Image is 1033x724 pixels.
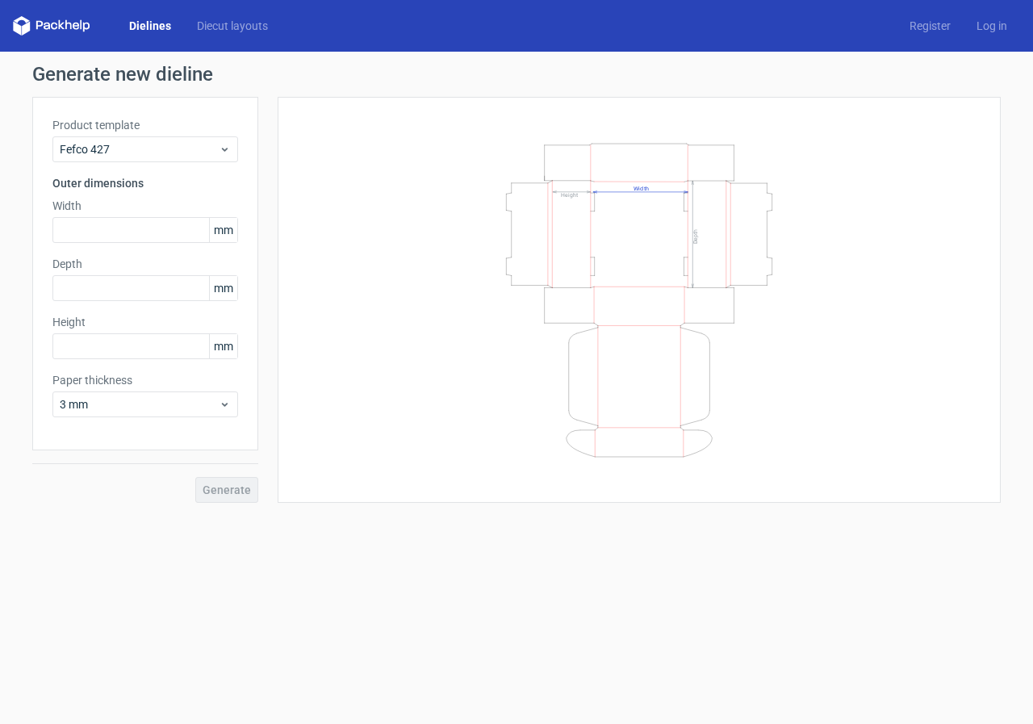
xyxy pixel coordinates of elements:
text: Width [634,184,649,191]
text: Height [561,191,578,198]
a: Dielines [116,18,184,34]
a: Diecut layouts [184,18,281,34]
h3: Outer dimensions [52,175,238,191]
label: Paper thickness [52,372,238,388]
label: Height [52,314,238,330]
span: mm [209,218,237,242]
text: Depth [692,228,699,243]
label: Depth [52,256,238,272]
h1: Generate new dieline [32,65,1001,84]
a: Register [897,18,964,34]
a: Log in [964,18,1020,34]
span: mm [209,276,237,300]
span: mm [209,334,237,358]
label: Product template [52,117,238,133]
span: 3 mm [60,396,219,412]
span: Fefco 427 [60,141,219,157]
label: Width [52,198,238,214]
